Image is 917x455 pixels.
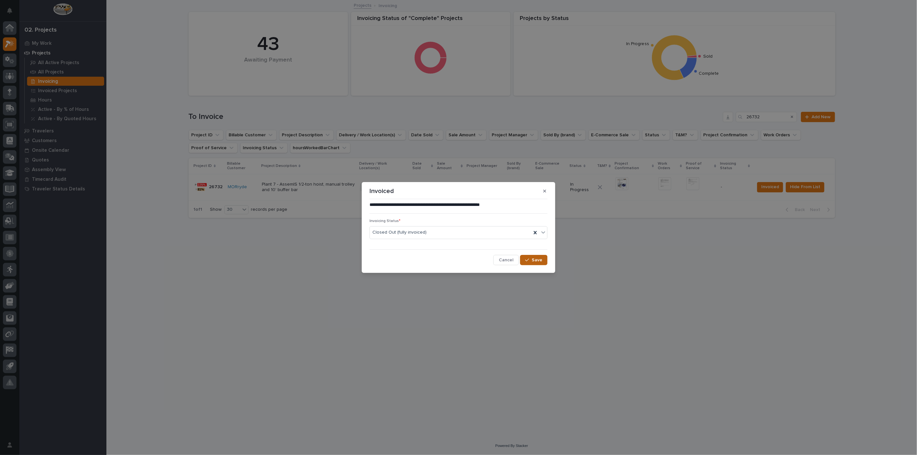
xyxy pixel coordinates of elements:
span: Cancel [499,257,513,263]
span: Invoicing Status [370,219,400,223]
p: Invoiced [370,187,394,195]
span: Closed Out (fully invoiced) [372,229,427,236]
button: Cancel [493,255,519,265]
span: Save [532,257,542,263]
button: Save [520,255,547,265]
